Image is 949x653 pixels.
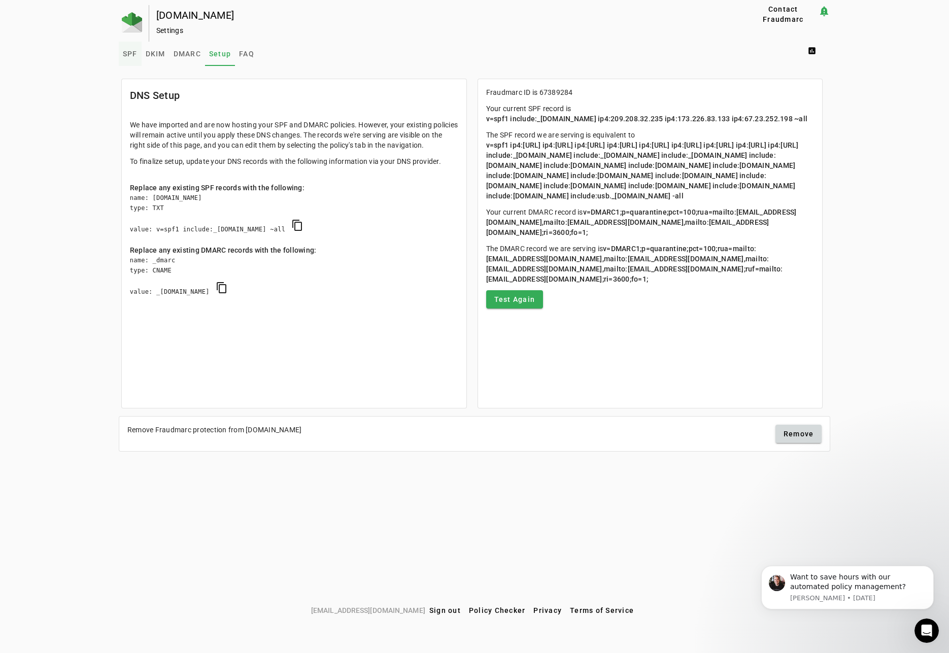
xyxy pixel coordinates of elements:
span: [EMAIL_ADDRESS][DOMAIN_NAME] [311,605,425,616]
p: We have imported and are now hosting your SPF and DMARC policies. However, your existing policies... [130,120,458,150]
a: DMARC [170,42,205,66]
div: [DOMAIN_NAME] [156,10,716,20]
span: DKIM [146,50,165,57]
span: Policy Checker [469,606,526,614]
span: Remove [784,429,814,439]
p: The DMARC record we are serving is [486,244,815,284]
p: Your current DMARC record is [486,207,815,237]
button: copy DMARC [210,276,234,300]
a: DKIM [142,42,170,66]
a: SPF [119,42,142,66]
span: Sign out [429,606,461,614]
span: DMARC [174,50,201,57]
iframe: Intercom live chat [914,618,939,643]
p: Your current SPF record is [486,104,815,124]
span: v=spf1 ip4:[URL] ip4:[URL] ip4:[URL] ip4:[URL] ip4:[URL] ip4:[URL] ip4:[URL] ip4:[URL] ip4:[URL] ... [486,141,800,200]
button: copy SPF [285,213,310,237]
mat-card-title: DNS Setup [130,87,180,104]
span: SPF [123,50,138,57]
span: v=DMARC1;p=quarantine;pct=100;rua=mailto:[EMAIL_ADDRESS][DOMAIN_NAME],mailto:[EMAIL_ADDRESS][DOMA... [486,208,797,236]
button: Sign out [425,601,465,620]
div: Replace any existing DMARC records with the following: [130,245,458,255]
iframe: Intercom notifications message [746,553,949,648]
span: Setup [209,50,231,57]
span: v=DMARC1;p=quarantine;pct=100;rua=mailto:[EMAIL_ADDRESS][DOMAIN_NAME],mailto:[EMAIL_ADDRESS][DOMA... [486,245,783,283]
div: Settings [156,25,716,36]
a: FAQ [235,42,258,66]
button: Test Again [486,290,544,308]
span: Privacy [533,606,562,614]
div: name: [DOMAIN_NAME] type: TXT value: v=spf1 include:_[DOMAIN_NAME] ~all [130,193,458,245]
p: To finalize setup, update your DNS records with the following information via your DNS provider. [130,156,458,166]
span: v=spf1 include:_[DOMAIN_NAME] ip4:209.208.32.235 ip4:173.226.83.133 ip4:67.23.252.198 ~all [486,115,808,123]
button: Privacy [529,601,566,620]
span: Contact Fraudmarc [752,4,814,24]
span: Test Again [494,294,535,304]
p: The SPF record we are serving is equivalent to [486,130,815,201]
div: name: _dmarc type: CNAME value: _[DOMAIN_NAME] [130,255,458,307]
div: Replace any existing SPF records with the following: [130,183,458,193]
span: FAQ [239,50,254,57]
button: Terms of Service [566,601,638,620]
div: Remove Fraudmarc protection from [DOMAIN_NAME] [127,425,302,435]
mat-icon: notification_important [818,5,830,17]
button: Remove [775,425,822,443]
img: Fraudmarc Logo [122,12,142,32]
button: Contact Fraudmarc [748,5,818,23]
span: Terms of Service [570,606,634,614]
button: Policy Checker [465,601,530,620]
p: Fraudmarc ID is 67389284 [486,87,815,97]
a: Setup [205,42,235,66]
